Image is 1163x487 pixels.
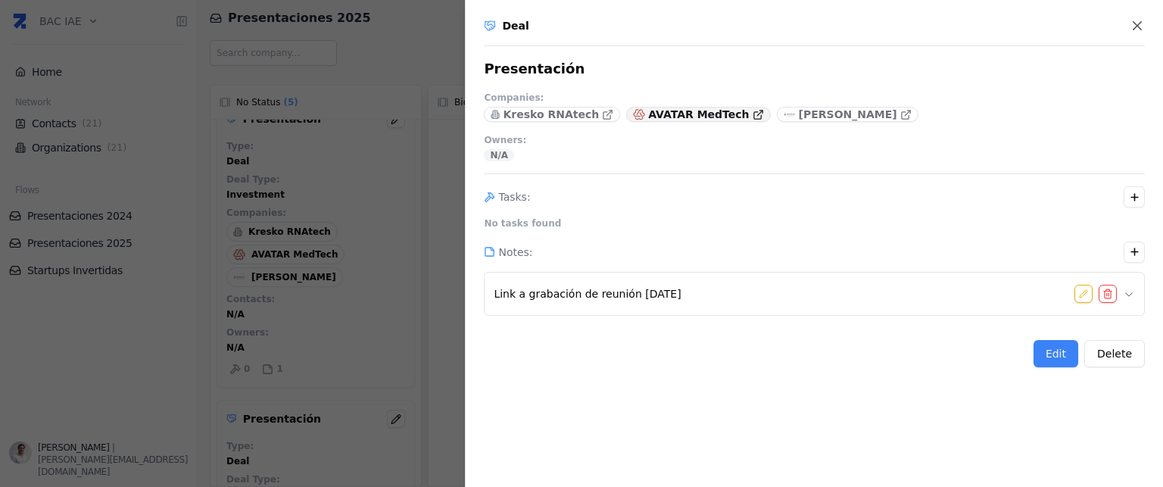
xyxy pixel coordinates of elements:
p: Deal [502,18,528,33]
button: Delete [1084,340,1145,367]
p: No tasks found [484,217,561,229]
img: AVATAR MedTech [633,108,645,120]
a: [PERSON_NAME] [777,107,918,122]
h2: Presentación [484,58,585,80]
p: [PERSON_NAME] [799,107,897,122]
button: Link a grabación de reunión [DATE] [494,279,1135,309]
p: Tasks : [498,189,530,204]
p: Kresko RNAtech [503,107,599,122]
a: AVATAR MedTech [626,107,770,122]
p: Notes : [498,245,532,260]
img: AVEDIAN [784,108,796,120]
button: Edit [1034,340,1078,367]
a: Kresko RNAtech [484,107,620,122]
p: AVATAR MedTech [648,107,749,122]
p: Companies : [484,92,544,104]
p: N/A [490,149,508,161]
span: Link a grabación de reunión 11-8-25 [494,286,681,301]
p: Owners : [484,134,526,146]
